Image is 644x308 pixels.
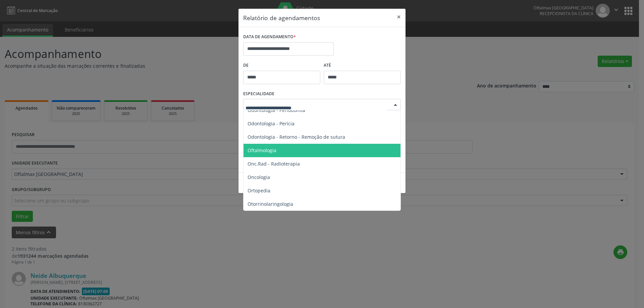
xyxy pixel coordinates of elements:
[248,187,270,194] span: Ortopedia
[248,147,276,153] span: Oftalmologia
[243,60,320,71] label: De
[248,134,345,140] span: Odontologia - Retorno - Remoção de sutura
[392,9,406,25] button: Close
[324,60,401,71] label: ATÉ
[248,174,270,180] span: Oncologia
[248,107,305,113] span: Odontologia - Periodontia
[248,201,293,207] span: Otorrinolaringologia
[243,32,296,42] label: DATA DE AGENDAMENTO
[248,120,294,127] span: Odontologia - Perícia
[243,89,274,99] label: ESPECIALIDADE
[243,13,320,22] h5: Relatório de agendamentos
[248,161,300,167] span: Onc.Rad - Radioterapia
